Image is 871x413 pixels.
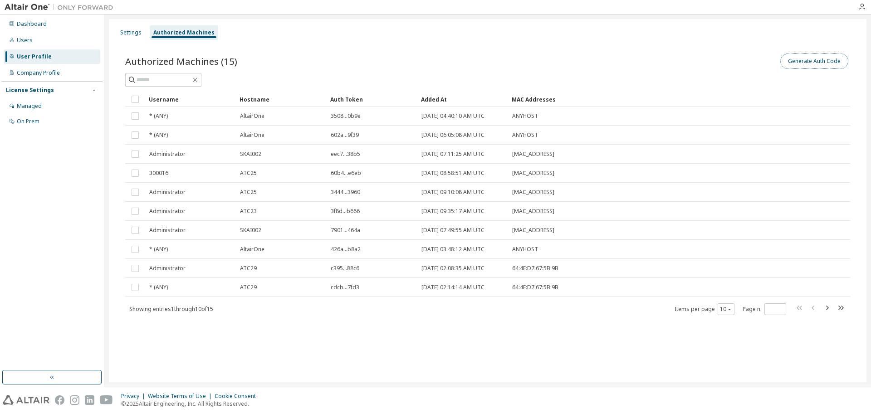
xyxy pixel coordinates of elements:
div: Users [17,37,33,44]
span: cdcb...7fd3 [331,284,359,291]
span: AltairOne [240,131,264,139]
span: ATC23 [240,208,257,215]
div: Privacy [121,393,148,400]
span: Administrator [149,208,186,215]
div: User Profile [17,53,52,60]
button: 10 [720,306,732,313]
div: Dashboard [17,20,47,28]
span: Administrator [149,265,186,272]
div: Authorized Machines [153,29,215,36]
span: [DATE] 09:35:17 AM UTC [421,208,484,215]
div: Company Profile [17,69,60,77]
span: [DATE] 06:05:08 AM UTC [421,131,484,139]
span: ATC29 [240,265,257,272]
span: SKAI002 [240,227,261,234]
span: [DATE] 08:58:51 AM UTC [421,170,484,177]
span: Administrator [149,227,186,234]
span: [MAC_ADDRESS] [512,189,554,196]
span: AltairOne [240,246,264,253]
img: facebook.svg [55,395,64,405]
span: ANYHOST [512,112,538,120]
span: ANYHOST [512,131,538,139]
span: 602a...9f39 [331,131,359,139]
span: 64:4E:D7:67:5B:9B [512,284,558,291]
div: Cookie Consent [215,393,261,400]
span: [MAC_ADDRESS] [512,170,554,177]
div: Auth Token [330,92,414,107]
span: [DATE] 02:14:14 AM UTC [421,284,484,291]
span: [DATE] 07:49:55 AM UTC [421,227,484,234]
span: 300016 [149,170,168,177]
img: altair_logo.svg [3,395,49,405]
span: c395...88c6 [331,265,359,272]
span: 3444...3960 [331,189,360,196]
span: [DATE] 07:11:25 AM UTC [421,151,484,158]
img: Altair One [5,3,118,12]
span: * (ANY) [149,112,168,120]
span: Items per page [675,303,734,315]
span: ATC29 [240,284,257,291]
span: eec7...38b5 [331,151,360,158]
span: AltairOne [240,112,264,120]
div: Website Terms of Use [148,393,215,400]
div: Username [149,92,232,107]
img: linkedin.svg [85,395,94,405]
img: youtube.svg [100,395,113,405]
span: SKAI002 [240,151,261,158]
span: ATC25 [240,189,257,196]
span: * (ANY) [149,246,168,253]
span: ANYHOST [512,246,538,253]
span: 426a...b8a2 [331,246,361,253]
span: * (ANY) [149,131,168,139]
span: [DATE] 02:08:35 AM UTC [421,265,484,272]
img: instagram.svg [70,395,79,405]
span: Showing entries 1 through 10 of 15 [129,305,213,313]
span: Page n. [743,303,786,315]
span: 3f8d...b666 [331,208,360,215]
span: 60b4...e6eb [331,170,361,177]
div: Added At [421,92,504,107]
span: ATC25 [240,170,257,177]
span: [MAC_ADDRESS] [512,227,554,234]
span: [DATE] 03:48:12 AM UTC [421,246,484,253]
span: [DATE] 09:10:08 AM UTC [421,189,484,196]
div: Managed [17,102,42,110]
span: [MAC_ADDRESS] [512,151,554,158]
p: © 2025 Altair Engineering, Inc. All Rights Reserved. [121,400,261,408]
span: 7901...464a [331,227,360,234]
span: Administrator [149,151,186,158]
span: 64:4E:D7:67:5B:9B [512,265,558,272]
span: 3508...0b9e [331,112,361,120]
button: Generate Auth Code [780,53,848,69]
span: [DATE] 04:40:10 AM UTC [421,112,484,120]
div: On Prem [17,118,39,125]
div: MAC Addresses [512,92,755,107]
span: * (ANY) [149,284,168,291]
div: Hostname [240,92,323,107]
span: Administrator [149,189,186,196]
div: License Settings [6,87,54,94]
span: [MAC_ADDRESS] [512,208,554,215]
div: Settings [120,29,142,36]
span: Authorized Machines (15) [125,55,237,68]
